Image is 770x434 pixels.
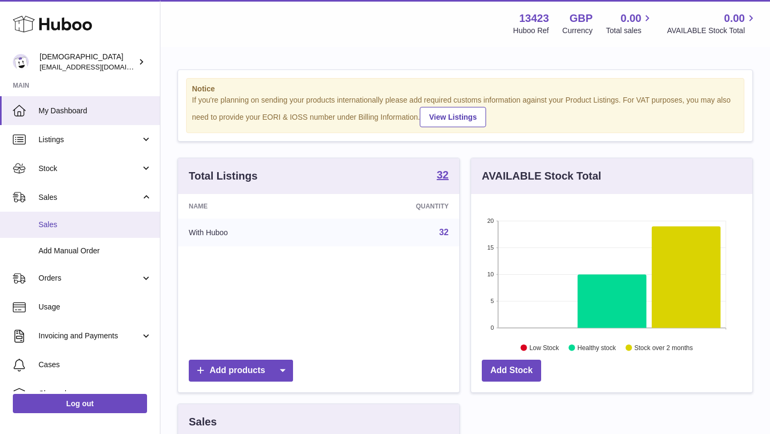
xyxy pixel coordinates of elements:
a: 32 [437,169,449,182]
span: 0.00 [724,11,745,26]
strong: 13423 [519,11,549,26]
span: Cases [38,360,152,370]
span: Stock [38,164,141,174]
span: AVAILABLE Stock Total [667,26,757,36]
text: 0 [490,324,494,331]
span: My Dashboard [38,106,152,116]
td: With Huboo [178,219,326,246]
span: Orders [38,273,141,283]
span: [EMAIL_ADDRESS][DOMAIN_NAME] [40,63,157,71]
strong: 32 [437,169,449,180]
a: 32 [439,228,449,237]
span: Listings [38,135,141,145]
span: Channels [38,389,152,399]
text: Low Stock [529,344,559,351]
th: Name [178,194,326,219]
h3: AVAILABLE Stock Total [482,169,601,183]
span: Invoicing and Payments [38,331,141,341]
div: Currency [563,26,593,36]
h3: Sales [189,415,217,429]
text: 5 [490,298,494,304]
div: Huboo Ref [513,26,549,36]
strong: GBP [569,11,592,26]
a: 0.00 AVAILABLE Stock Total [667,11,757,36]
div: [DEMOGRAPHIC_DATA] [40,52,136,72]
span: Total sales [606,26,653,36]
a: 0.00 Total sales [606,11,653,36]
a: Add products [189,360,293,382]
span: 0.00 [621,11,642,26]
span: Add Manual Order [38,246,152,256]
text: 20 [487,218,494,224]
span: Sales [38,192,141,203]
text: Healthy stock [577,344,617,351]
text: 10 [487,271,494,277]
strong: Notice [192,84,738,94]
a: Log out [13,394,147,413]
img: olgazyuz@outlook.com [13,54,29,70]
text: Stock over 2 months [634,344,692,351]
a: View Listings [420,107,486,127]
span: Usage [38,302,152,312]
h3: Total Listings [189,169,258,183]
span: Sales [38,220,152,230]
th: Quantity [326,194,459,219]
a: Add Stock [482,360,541,382]
text: 15 [487,244,494,251]
div: If you're planning on sending your products internationally please add required customs informati... [192,95,738,127]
